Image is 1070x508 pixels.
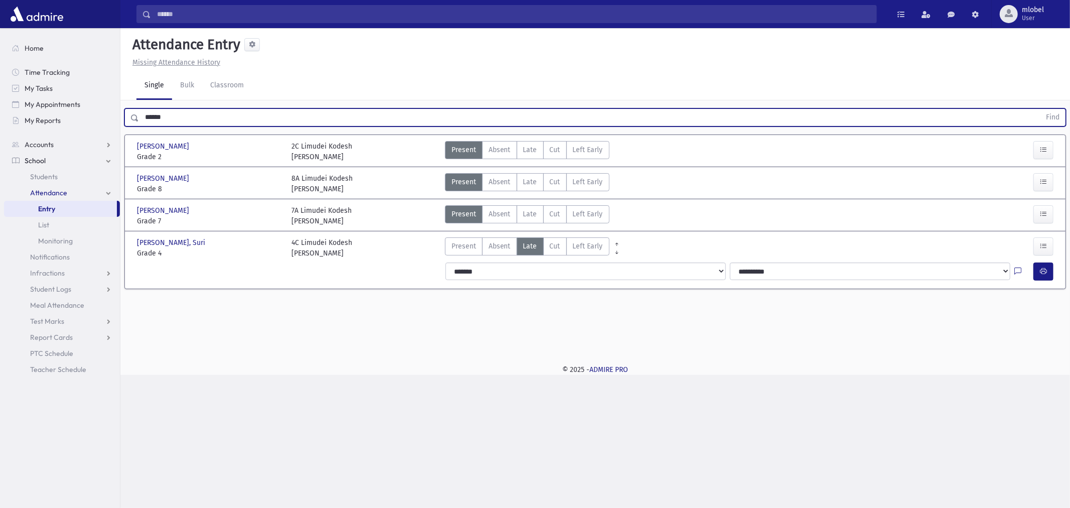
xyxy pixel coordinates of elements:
[137,248,281,259] span: Grade 4
[137,237,207,248] span: [PERSON_NAME], Suri
[451,209,476,219] span: Present
[523,241,537,251] span: Late
[30,285,71,294] span: Student Logs
[550,209,560,219] span: Cut
[4,361,120,377] a: Teacher Schedule
[550,145,560,155] span: Cut
[137,141,191,152] span: [PERSON_NAME]
[1022,14,1044,22] span: User
[1040,109,1065,126] button: Find
[4,137,120,153] a: Accounts
[523,209,537,219] span: Late
[38,204,55,213] span: Entry
[136,72,172,100] a: Single
[137,205,191,216] span: [PERSON_NAME]
[30,333,73,342] span: Report Cards
[25,156,46,165] span: School
[151,5,876,23] input: Search
[137,184,281,194] span: Grade 8
[291,237,352,259] div: 4C Limudei Kodesh [PERSON_NAME]
[4,185,120,201] a: Attendance
[451,241,476,251] span: Present
[4,249,120,265] a: Notifications
[202,72,252,100] a: Classroom
[30,188,67,197] span: Attendance
[137,216,281,226] span: Grade 7
[1022,6,1044,14] span: mlobel
[523,177,537,187] span: Late
[451,145,476,155] span: Present
[573,177,603,187] span: Left Early
[172,72,202,100] a: Bulk
[38,220,49,229] span: List
[132,58,220,67] u: Missing Attendance History
[8,4,66,24] img: AdmirePro
[4,169,120,185] a: Students
[589,365,628,374] a: ADMIRE PRO
[137,173,191,184] span: [PERSON_NAME]
[4,64,120,80] a: Time Tracking
[4,201,117,217] a: Entry
[4,297,120,313] a: Meal Attendance
[30,252,70,262] span: Notifications
[573,241,603,251] span: Left Early
[25,68,70,77] span: Time Tracking
[451,177,476,187] span: Present
[25,84,53,93] span: My Tasks
[489,209,511,219] span: Absent
[573,209,603,219] span: Left Early
[291,205,352,226] div: 7A Limudei Kodesh [PERSON_NAME]
[550,241,560,251] span: Cut
[4,281,120,297] a: Student Logs
[38,236,73,245] span: Monitoring
[445,141,609,162] div: AttTypes
[4,265,120,281] a: Infractions
[445,173,609,194] div: AttTypes
[30,269,65,278] span: Infractions
[445,237,609,259] div: AttTypes
[489,145,511,155] span: Absent
[30,301,84,310] span: Meal Attendance
[30,349,73,358] span: PTC Schedule
[4,217,120,233] a: List
[4,40,120,56] a: Home
[4,329,120,345] a: Report Cards
[25,44,44,53] span: Home
[30,172,58,181] span: Students
[25,100,80,109] span: My Appointments
[489,177,511,187] span: Absent
[4,80,120,96] a: My Tasks
[30,365,86,374] span: Teacher Schedule
[4,313,120,329] a: Test Marks
[573,145,603,155] span: Left Early
[25,116,61,125] span: My Reports
[4,233,120,249] a: Monitoring
[523,145,537,155] span: Late
[550,177,560,187] span: Cut
[4,153,120,169] a: School
[445,205,609,226] div: AttTypes
[128,36,240,53] h5: Attendance Entry
[4,96,120,112] a: My Appointments
[136,364,1054,375] div: © 2025 -
[291,173,353,194] div: 8A Limudei Kodesh [PERSON_NAME]
[137,152,281,162] span: Grade 2
[30,317,64,326] span: Test Marks
[4,112,120,129] a: My Reports
[4,345,120,361] a: PTC Schedule
[128,58,220,67] a: Missing Attendance History
[291,141,352,162] div: 2C Limudei Kodesh [PERSON_NAME]
[489,241,511,251] span: Absent
[25,140,54,149] span: Accounts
